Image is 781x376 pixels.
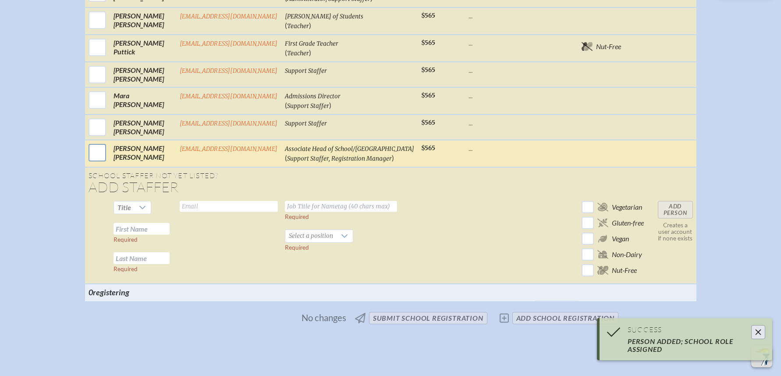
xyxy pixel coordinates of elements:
span: ( [285,48,287,57]
a: [EMAIL_ADDRESS][DOMAIN_NAME] [180,13,278,20]
p: ... [469,118,532,127]
span: Admissions Director [285,93,341,100]
span: ( [285,101,287,109]
span: Success [628,325,662,334]
span: ( [285,21,287,29]
span: $565 [421,66,435,74]
a: [EMAIL_ADDRESS][DOMAIN_NAME] [180,120,278,127]
span: Title [117,203,131,211]
span: [PERSON_NAME] of Students [285,13,363,20]
span: Gluten-free [612,218,644,227]
p: ... [469,91,532,100]
span: ) [392,154,394,162]
span: Vegetarian [612,203,642,211]
td: Mara [PERSON_NAME] [110,87,176,115]
span: Teacher [287,22,309,30]
span: ) [309,21,311,29]
span: $565 [421,12,435,19]
a: [EMAIL_ADDRESS][DOMAIN_NAME] [180,93,278,100]
span: ) [309,48,311,57]
span: No changes [302,313,346,322]
span: Support Staffer [285,120,327,127]
td: [PERSON_NAME] [PERSON_NAME] [110,140,176,167]
input: Job Title for Nametag (40 chars max) [285,201,397,212]
span: $565 [421,92,435,99]
span: $565 [421,119,435,126]
a: [EMAIL_ADDRESS][DOMAIN_NAME] [180,67,278,75]
span: Non-Dairy [612,250,642,259]
span: ) [329,101,331,109]
span: Support Staffer [285,67,327,75]
span: Nut-Free [596,42,621,51]
label: Required [285,213,309,220]
span: Vegan [612,234,629,243]
a: [EMAIL_ADDRESS][DOMAIN_NAME] [180,145,278,153]
span: $565 [421,144,435,152]
input: Email [180,201,278,212]
span: Associate Head of School/[GEOGRAPHIC_DATA] [285,145,414,153]
td: [PERSON_NAME] [PERSON_NAME] [110,62,176,87]
td: [PERSON_NAME] [PERSON_NAME] [110,7,176,35]
label: Required [285,244,309,251]
td: [PERSON_NAME] Puttick [110,35,176,62]
th: 0 [85,284,176,301]
div: Person added; school role assigned [628,337,751,353]
label: Required [114,265,138,272]
span: Select a position [285,230,337,242]
span: Nut-Free [612,266,637,275]
span: Support Staffer [287,102,329,110]
span: registering [93,287,129,297]
p: Creates a user account if none exists [658,222,693,242]
span: Support Staffer, Registration Manager [287,155,392,162]
p: ... [469,11,532,20]
label: Required [114,236,138,243]
span: Title [114,201,135,214]
input: Last Name [114,252,170,264]
a: [EMAIL_ADDRESS][DOMAIN_NAME] [180,40,278,47]
span: First Grade Teacher [285,40,338,47]
p: ... [469,66,532,75]
p: ... [469,144,532,153]
input: First Name [114,223,170,235]
p: ... [469,39,532,47]
span: $565 [421,39,435,47]
td: [PERSON_NAME] [PERSON_NAME] [110,115,176,140]
button: Close [751,325,765,339]
span: Teacher [287,50,309,57]
span: ( [285,154,287,162]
